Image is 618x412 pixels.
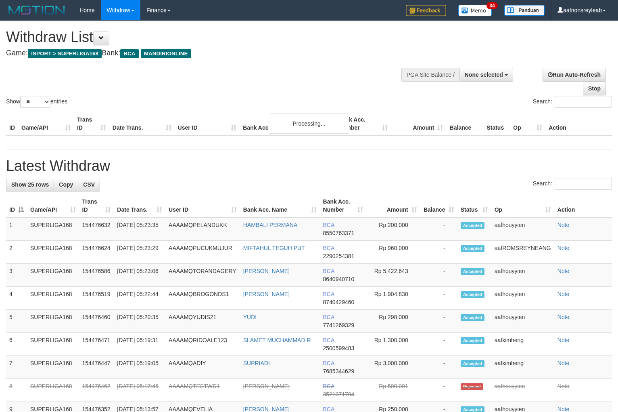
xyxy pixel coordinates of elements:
td: - [420,310,457,333]
td: SUPERLIGA168 [27,379,79,402]
span: Copy 7741269329 to clipboard [323,322,355,328]
div: PGA Site Balance / [401,68,459,82]
img: MOTION_logo.png [6,4,67,16]
a: [PERSON_NAME] [243,291,290,297]
th: Bank Acc. Name [240,112,335,135]
td: aafhouyyien [491,310,554,333]
th: Date Trans.: activate to sort column ascending [114,194,165,217]
td: SUPERLIGA168 [27,241,79,264]
td: 8 [6,379,27,402]
th: Bank Acc. Number: activate to sort column ascending [320,194,367,217]
td: 154476624 [79,241,114,264]
img: panduan.png [504,5,545,16]
td: [DATE] 05:23:06 [114,264,165,287]
span: BCA [323,268,334,274]
td: aafkimheng [491,333,554,356]
td: - [420,379,457,402]
th: Balance: activate to sort column ascending [420,194,457,217]
span: MANDIRIONLINE [141,49,191,58]
a: Run Auto-Refresh [543,68,606,82]
div: Processing... [269,114,349,134]
span: BCA [323,360,334,366]
td: 7 [6,356,27,379]
th: Action [554,194,612,217]
a: Note [557,383,570,389]
td: 154476462 [79,379,114,402]
td: Rp 1,904,830 [366,287,420,310]
th: Balance [446,112,483,135]
td: SUPERLIGA168 [27,287,79,310]
span: Copy 2500599483 to clipboard [323,345,355,351]
span: 34 [486,2,497,9]
a: CSV [78,178,100,191]
label: Search: [533,178,612,190]
a: MIFTAHUL TEGUH PUT [243,245,305,251]
td: 154476586 [79,264,114,287]
td: SUPERLIGA168 [27,264,79,287]
th: Status: activate to sort column ascending [457,194,491,217]
th: Status [483,112,510,135]
th: Trans ID: activate to sort column ascending [79,194,114,217]
span: Copy 3521371704 to clipboard [323,391,355,397]
td: AAAAMQRIDOALE123 [165,333,240,356]
th: Op: activate to sort column ascending [491,194,554,217]
a: HAMBALI PERMANA [243,222,298,228]
input: Search: [555,178,612,190]
td: 6 [6,333,27,356]
a: Copy [54,178,78,191]
td: AAAAMQPUCUKMUJUR [165,241,240,264]
span: Accepted [461,314,485,321]
span: Copy [59,181,73,188]
a: Note [557,314,570,320]
td: 1 [6,217,27,241]
h1: Withdraw List [6,29,404,45]
a: Note [557,268,570,274]
td: 154476632 [79,217,114,241]
a: SLAMET MUCHAMMAD R [243,337,311,343]
span: Copy 2290254381 to clipboard [323,253,355,259]
h4: Game: Bank: [6,49,404,57]
td: [DATE] 05:20:35 [114,310,165,333]
td: - [420,287,457,310]
th: Bank Acc. Number [335,112,391,135]
span: Copy 8640940710 to clipboard [323,276,355,282]
a: [PERSON_NAME] [243,383,290,389]
a: Note [557,337,570,343]
td: SUPERLIGA168 [27,310,79,333]
td: Rp 200,000 [366,217,420,241]
a: Note [557,291,570,297]
span: Accepted [461,245,485,252]
span: CSV [83,181,95,188]
td: Rp 3,000,000 [366,356,420,379]
td: aafhouyyien [491,264,554,287]
td: aafROMSREYNEANG [491,241,554,264]
th: Trans ID [74,112,109,135]
td: - [420,241,457,264]
td: [DATE] 05:19:31 [114,333,165,356]
td: - [420,217,457,241]
span: BCA [323,314,334,320]
td: - [420,356,457,379]
label: Show entries [6,96,67,108]
a: Stop [583,82,606,95]
td: 154476519 [79,287,114,310]
button: None selected [459,68,513,82]
td: 154476471 [79,333,114,356]
a: SUPRIADI [243,360,270,366]
td: Rp 1,300,000 [366,333,420,356]
span: BCA [323,337,334,343]
th: Amount [391,112,447,135]
th: Date Trans. [109,112,175,135]
input: Search: [555,96,612,108]
td: SUPERLIGA168 [27,333,79,356]
td: 4 [6,287,27,310]
td: SUPERLIGA168 [27,217,79,241]
h1: Latest Withdraw [6,158,612,174]
span: Accepted [461,360,485,367]
td: aafhouyyien [491,217,554,241]
select: Showentries [20,96,50,108]
span: BCA [323,291,334,297]
th: User ID: activate to sort column ascending [165,194,240,217]
th: Action [545,112,612,135]
a: Note [557,222,570,228]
